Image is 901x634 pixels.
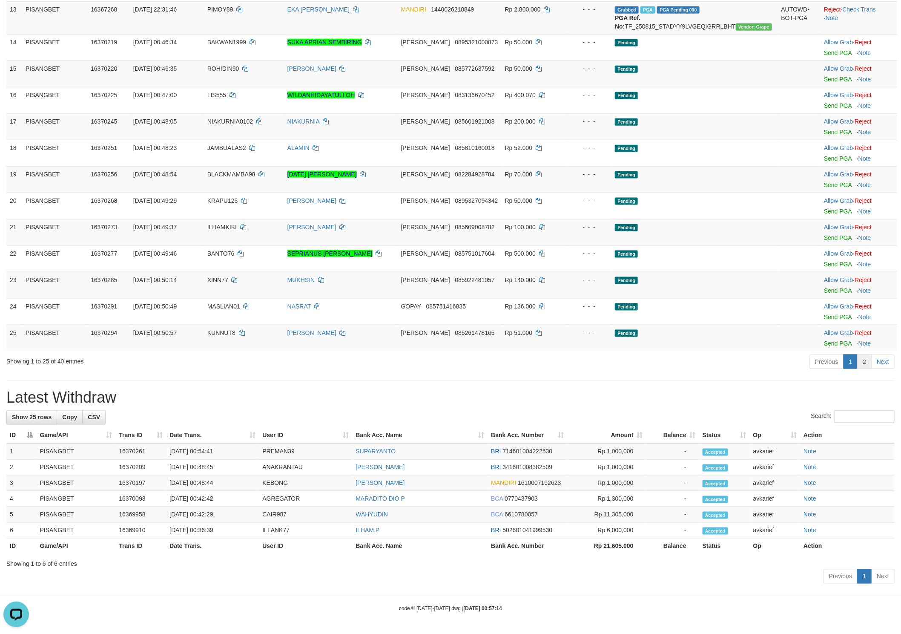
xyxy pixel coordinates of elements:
td: ANAKRANTAU [259,460,352,475]
a: Note [858,155,871,162]
a: SUKA APRIAN SEMBIRING [287,39,362,46]
a: [DATE] [PERSON_NAME] [287,171,357,178]
span: Pending [615,303,638,311]
th: Bank Acc. Number: activate to sort column ascending [488,428,567,444]
span: [PERSON_NAME] [401,250,450,257]
a: Send PGA [824,340,852,347]
span: Copy 085922481057 to clipboard [455,277,494,283]
a: Show 25 rows [6,410,57,425]
td: PISANGBET [22,113,87,140]
span: 16370220 [91,65,117,72]
span: Pending [615,251,638,258]
span: Pending [615,145,638,152]
a: Note [803,496,816,502]
a: Allow Grab [824,65,853,72]
a: WILDANHIDAYATULLOH [287,92,355,98]
span: CSV [88,414,100,421]
span: ILHAMKIKI [207,224,237,231]
td: avkarief [750,444,801,460]
span: [PERSON_NAME] [401,118,450,125]
span: 16370225 [91,92,117,98]
td: · [821,325,897,351]
th: Action [800,428,895,444]
span: [DATE] 00:46:35 [133,65,177,72]
span: [PERSON_NAME] [401,65,450,72]
span: Copy [62,414,77,421]
span: KUNNUT8 [207,329,235,336]
span: Copy 085601921008 to clipboard [455,118,494,125]
span: BRI [491,448,501,455]
a: CSV [82,410,106,425]
div: - - - [570,223,608,231]
a: [PERSON_NAME] [287,329,336,336]
span: 16370294 [91,329,117,336]
span: 16367268 [91,6,117,13]
div: - - - [570,38,608,46]
span: Copy 085261478165 to clipboard [455,329,494,336]
span: · [824,197,855,204]
a: Reject [855,224,872,231]
span: Copy 085751017604 to clipboard [455,250,494,257]
div: - - - [570,329,608,337]
span: [DATE] 00:48:23 [133,144,177,151]
a: Reject [855,39,872,46]
span: Copy 085810160018 to clipboard [455,144,494,151]
span: MASLIAN01 [207,303,240,310]
td: 22 [6,245,22,272]
td: 25 [6,325,22,351]
span: [DATE] 00:50:57 [133,329,177,336]
div: - - - [570,249,608,258]
a: Allow Grab [824,39,853,46]
td: · [821,61,897,87]
a: Note [858,208,871,215]
th: Amount: activate to sort column ascending [567,428,646,444]
div: - - - [570,144,608,152]
span: Rp 200.000 [505,118,536,125]
td: AUTOWD-BOT-PGA [778,1,821,34]
span: [PERSON_NAME] [401,144,450,151]
span: MANDIRI [491,480,516,487]
td: 21 [6,219,22,245]
span: [DATE] 00:48:54 [133,171,177,178]
span: BANTO76 [207,250,235,257]
span: [DATE] 00:49:29 [133,197,177,204]
a: Note [858,234,871,241]
a: Reject [855,250,872,257]
td: 13 [6,1,22,34]
span: Copy 085609008782 to clipboard [455,224,494,231]
span: Copy 085751416835 to clipboard [426,303,466,310]
span: 16370277 [91,250,117,257]
td: · [821,245,897,272]
a: Note [858,129,871,135]
td: PISANGBET [22,87,87,113]
span: [PERSON_NAME] [401,277,450,283]
td: · · [821,1,897,34]
span: [PERSON_NAME] [401,329,450,336]
a: MUKHSIN [287,277,315,283]
td: PISANGBET [22,219,87,245]
td: PISANGBET [22,166,87,193]
span: Vendor URL: https://settle31.1velocity.biz [736,23,772,31]
th: Status: activate to sort column ascending [699,428,750,444]
td: avkarief [750,475,801,491]
a: Note [803,511,816,518]
span: Rp 136.000 [505,303,536,310]
span: · [824,118,855,125]
td: 1 [6,444,36,460]
a: ILHAM.P [356,527,379,534]
td: PISANGBET [36,460,115,475]
span: 16370245 [91,118,117,125]
span: Pending [615,66,638,73]
span: [DATE] 00:50:14 [133,277,177,283]
a: Previous [824,569,858,584]
td: - [646,460,699,475]
span: · [824,171,855,178]
a: Reject [855,277,872,283]
a: SEPRIANUS [PERSON_NAME] [287,250,373,257]
span: KRAPU123 [207,197,238,204]
td: PREMAN39 [259,444,352,460]
span: [DATE] 00:49:46 [133,250,177,257]
span: [DATE] 00:48:05 [133,118,177,125]
span: [PERSON_NAME] [401,197,450,204]
a: ALAMIN [287,144,310,151]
